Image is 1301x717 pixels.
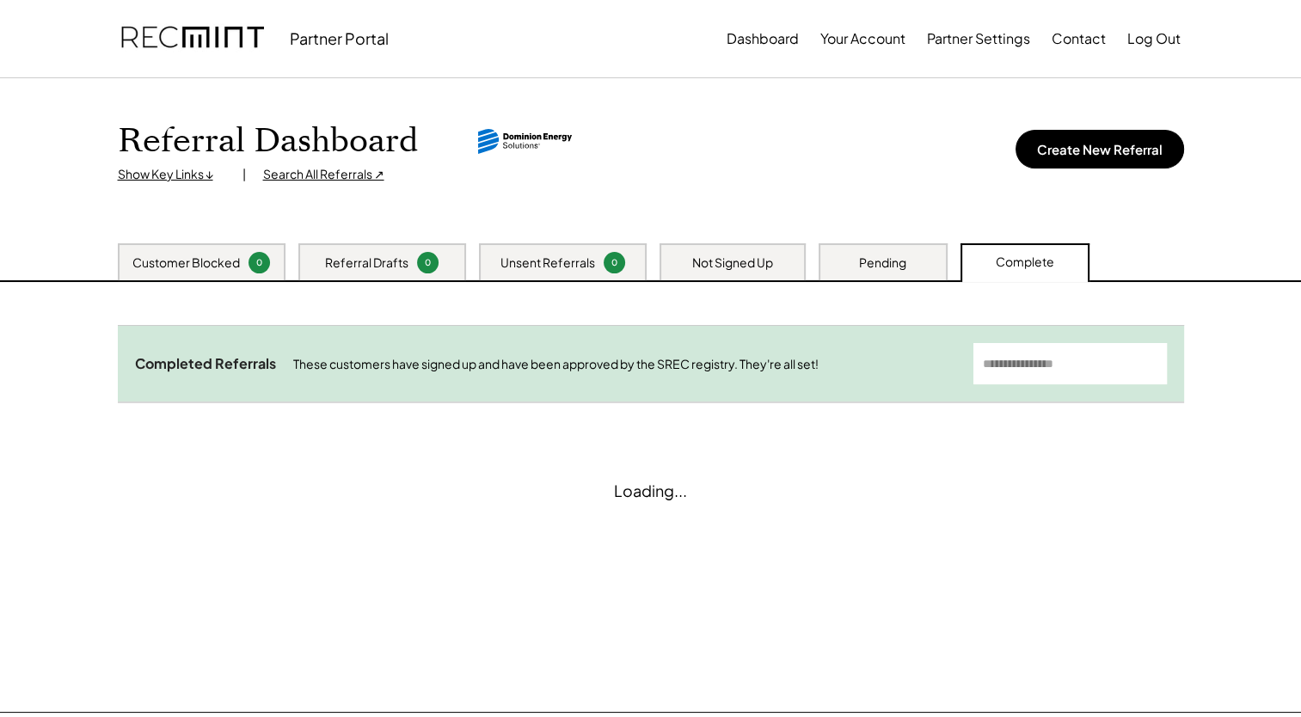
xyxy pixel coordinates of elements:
img: dominion-energy-solutions.svg [478,129,573,154]
div: 0 [606,256,623,269]
button: Dashboard [727,21,799,56]
div: 0 [420,256,436,269]
div: Customer Blocked [132,254,240,272]
button: Partner Settings [927,21,1030,56]
div: Partner Portal [290,28,389,48]
button: Create New Referral [1016,130,1184,169]
h1: Referral Dashboard [118,121,418,162]
div: Pending [859,254,906,272]
div: Show Key Links ↓ [118,166,225,183]
div: Not Signed Up [692,254,773,272]
div: Completed Referrals [135,355,276,373]
div: 0 [251,256,267,269]
div: Search All Referrals ↗ [263,166,384,183]
button: Your Account [820,21,905,56]
div: Referral Drafts [325,254,408,272]
div: Loading... [614,481,687,500]
div: | [242,166,246,183]
button: Log Out [1127,21,1181,56]
div: Complete [996,254,1054,271]
img: recmint-logotype%403x.png [121,9,264,68]
div: Unsent Referrals [500,254,595,272]
div: These customers have signed up and have been approved by the SREC registry. They're all set! [293,356,956,373]
button: Contact [1052,21,1106,56]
